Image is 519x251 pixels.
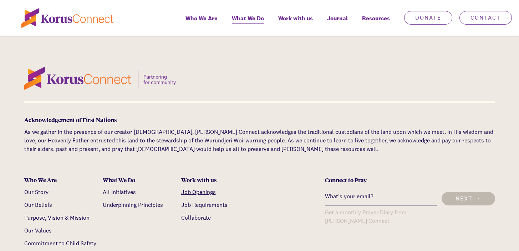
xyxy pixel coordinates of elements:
div: Who We Are [24,176,97,184]
input: What's your email? [325,188,437,205]
a: Underpinning Principles [103,201,163,209]
span: Journal [327,13,348,23]
span: Who We Are [185,13,218,23]
span: Work with us [278,13,313,23]
a: Commitment to Child Safety [24,240,96,247]
strong: Acknowledgement of First Nations [24,116,117,124]
a: Contact [459,11,512,25]
a: Purpose, Vision & Mission [24,214,90,221]
span: What We Do [232,13,264,23]
a: Work with us [271,10,320,36]
a: Journal [320,10,355,36]
a: Collaborate [181,214,211,221]
a: Who We Are [178,10,225,36]
div: What We Do [103,176,176,184]
a: Our Beliefs [24,201,52,209]
div: Work with us [181,176,254,184]
a: Job Requirements [181,201,228,209]
div: Get a monthly Prayer Diary from [PERSON_NAME] Connect [325,208,437,225]
img: korus-connect%2Fc5177985-88d5-491d-9cd7-4a1febad1357_logo.svg [21,8,113,28]
div: Resources [355,10,397,36]
img: korus-connect%2F3bb1268c-e78d-4311-9d6e-a58205fa809b_logo-tagline.svg [24,67,176,90]
p: As we gather in the presence of our creator [DEMOGRAPHIC_DATA], [PERSON_NAME] Connect acknowledge... [24,128,495,153]
div: Connect to Pray [325,176,495,184]
a: Our Story [24,188,49,196]
button: Next → [442,192,495,205]
a: Job Openings [181,188,216,196]
a: Donate [404,11,452,25]
a: All Initiatives [103,188,136,196]
a: What We Do [225,10,271,36]
a: Our Values [24,227,52,234]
